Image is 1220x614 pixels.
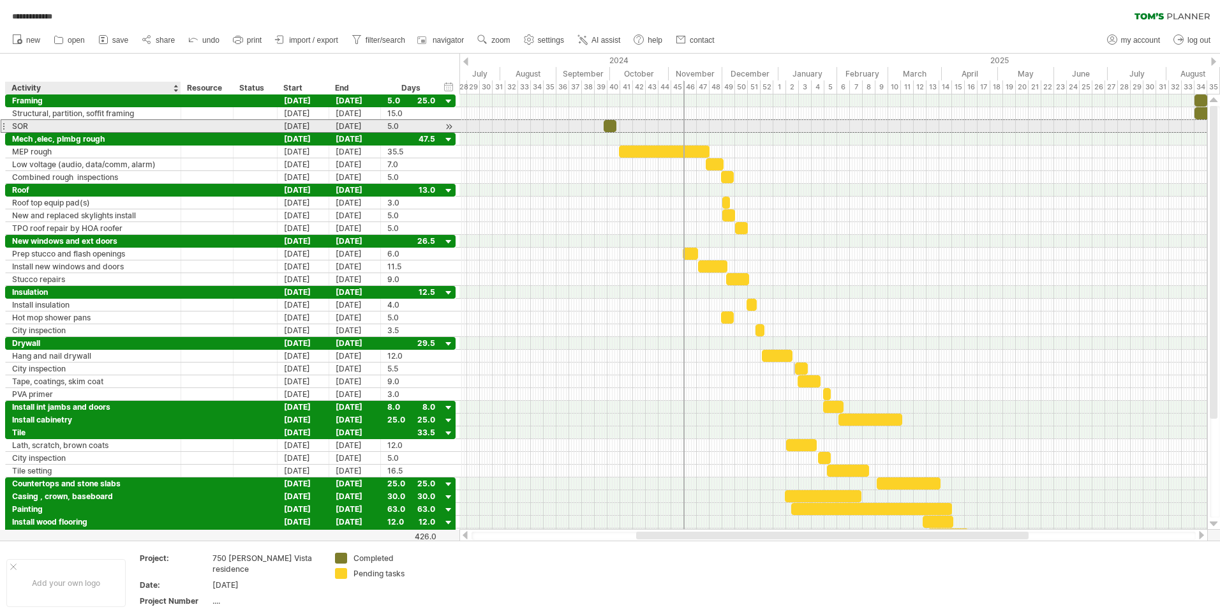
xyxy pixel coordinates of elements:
[684,80,697,94] div: 46
[140,595,210,606] div: Project Number
[239,82,270,94] div: Status
[202,36,219,45] span: undo
[837,67,888,80] div: February 2025
[387,477,435,490] div: 25.0
[12,197,174,209] div: Roof top equip pad(s)
[212,553,320,574] div: 750 [PERSON_NAME] Vista residence
[278,273,329,285] div: [DATE]
[278,528,329,541] div: [DATE]
[230,32,265,49] a: print
[888,80,901,94] div: 10
[387,311,435,324] div: 5.0
[278,94,329,107] div: [DATE]
[1104,32,1164,49] a: my account
[387,273,435,285] div: 9.0
[12,503,174,515] div: Painting
[12,260,174,273] div: Install new windows and doors
[556,80,569,94] div: 36
[12,248,174,260] div: Prep stucco and flash openings
[329,222,381,234] div: [DATE]
[353,553,423,564] div: Completed
[278,516,329,528] div: [DATE]
[187,82,226,94] div: Resource
[366,36,405,45] span: filter/search
[505,80,518,94] div: 32
[1169,80,1182,94] div: 32
[607,80,620,94] div: 40
[901,80,914,94] div: 11
[648,36,662,45] span: help
[387,439,435,451] div: 12.0
[387,222,435,234] div: 5.0
[998,67,1054,80] div: May 2025
[387,388,435,400] div: 3.0
[1182,80,1194,94] div: 33
[1118,80,1131,94] div: 28
[278,158,329,170] div: [DATE]
[329,324,381,336] div: [DATE]
[278,184,329,196] div: [DATE]
[942,67,998,80] div: April 2025
[12,133,174,145] div: Mech ,elec, plmbg rough
[926,80,939,94] div: 13
[387,209,435,221] div: 5.0
[778,67,837,80] div: January 2025
[212,595,320,606] div: ....
[9,32,44,49] a: new
[329,273,381,285] div: [DATE]
[1054,80,1067,94] div: 23
[387,452,435,464] div: 5.0
[12,94,174,107] div: Framing
[278,401,329,413] div: [DATE]
[387,528,435,541] div: 16.0
[824,80,837,94] div: 5
[272,32,342,49] a: import / export
[12,311,174,324] div: Hot mop shower pans
[278,503,329,515] div: [DATE]
[329,120,381,132] div: [DATE]
[353,568,423,579] div: Pending tasks
[467,80,480,94] div: 29
[12,375,174,387] div: Tape, coatings, skim coat
[278,490,329,502] div: [DATE]
[748,80,761,94] div: 51
[278,439,329,451] div: [DATE]
[1003,80,1016,94] div: 19
[329,107,381,119] div: [DATE]
[965,80,978,94] div: 16
[278,299,329,311] div: [DATE]
[773,80,786,94] div: 1
[493,80,505,94] div: 31
[12,426,174,438] div: Tile
[812,80,824,94] div: 4
[12,401,174,413] div: Install int jambs and doors
[646,80,658,94] div: 43
[278,197,329,209] div: [DATE]
[329,248,381,260] div: [DATE]
[387,171,435,183] div: 5.0
[12,465,174,477] div: Tile setting
[1092,80,1105,94] div: 26
[837,80,850,94] div: 6
[329,235,381,247] div: [DATE]
[289,36,338,45] span: import / export
[556,67,610,80] div: September 2024
[850,80,863,94] div: 7
[518,80,531,94] div: 33
[12,516,174,528] div: Install wood flooring
[786,80,799,94] div: 2
[329,503,381,515] div: [DATE]
[12,222,174,234] div: TPO roof repair by HOA roofer
[1207,80,1220,94] div: 35
[387,490,435,502] div: 30.0
[1016,80,1029,94] div: 20
[329,133,381,145] div: [DATE]
[863,80,875,94] div: 8
[138,32,179,49] a: share
[491,36,510,45] span: zoom
[591,36,620,45] span: AI assist
[95,32,132,49] a: save
[387,401,435,413] div: 8.0
[112,36,128,45] span: save
[12,477,174,490] div: Countertops and stone slabs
